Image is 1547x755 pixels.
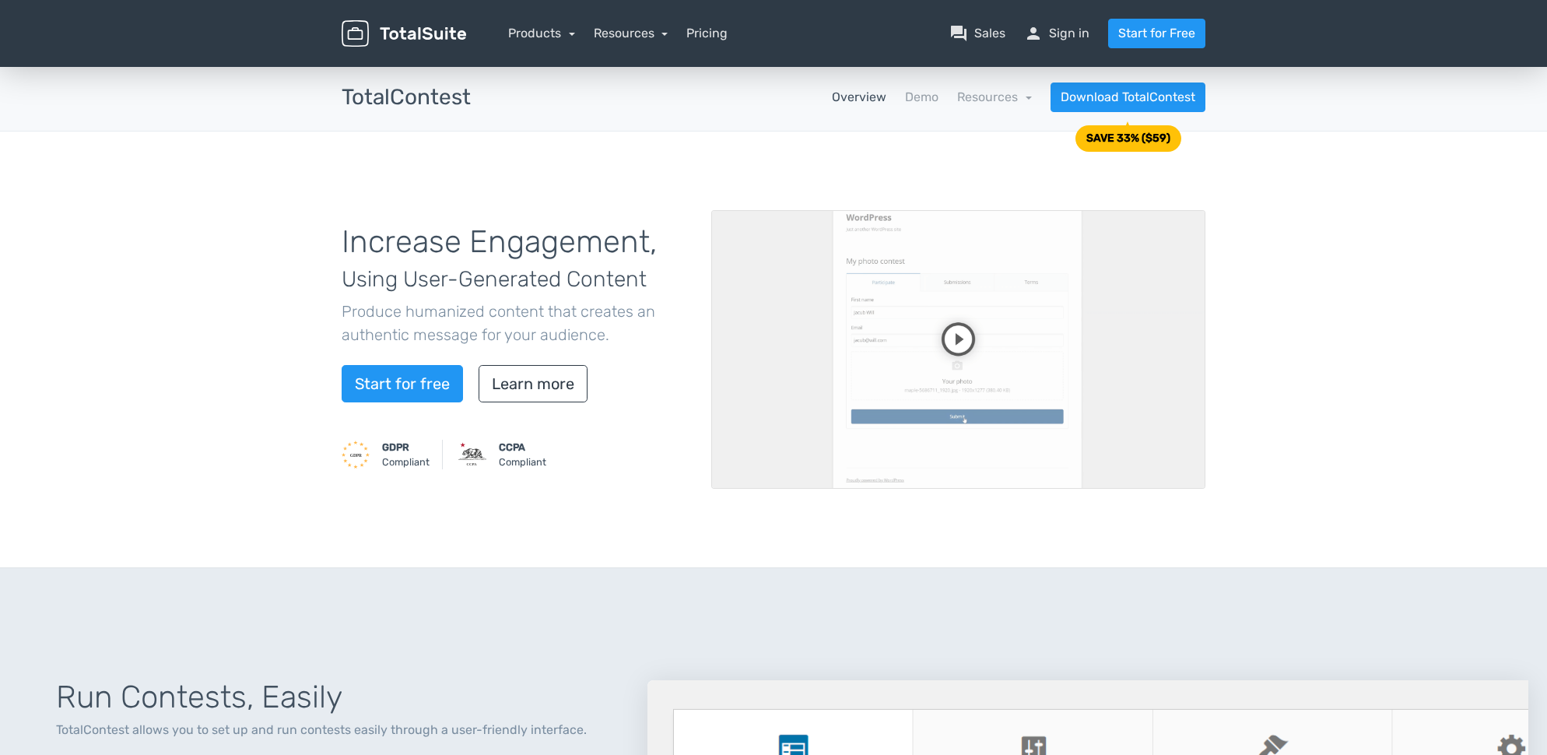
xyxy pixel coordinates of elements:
p: TotalContest allows you to set up and run contests easily through a user-friendly interface. [56,721,610,739]
a: Start for Free [1108,19,1205,48]
img: GDPR [342,441,370,469]
a: personSign in [1024,24,1089,43]
img: TotalSuite for WordPress [342,20,466,47]
strong: GDPR [382,441,409,453]
h3: TotalContest [342,86,471,110]
small: Compliant [499,440,546,469]
a: Resources [957,90,1032,104]
span: person [1024,24,1043,43]
img: CCPA [458,441,486,469]
span: question_answer [949,24,968,43]
a: question_answerSales [949,24,1005,43]
small: Compliant [382,440,430,469]
h1: Increase Engagement, [342,225,688,293]
a: Start for free [342,365,463,402]
a: Pricing [686,24,728,43]
span: Using User-Generated Content [342,266,647,292]
p: Produce humanized content that creates an authentic message for your audience. [342,300,688,346]
a: Products [508,26,575,40]
a: Learn more [479,365,588,402]
a: Resources [594,26,668,40]
h1: Run Contests, Easily [56,680,610,715]
div: SAVE 33% ($59) [1086,133,1170,144]
strong: CCPA [499,441,525,453]
a: Overview [832,88,886,107]
a: Download TotalContest [1051,83,1205,112]
a: Demo [905,88,938,107]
